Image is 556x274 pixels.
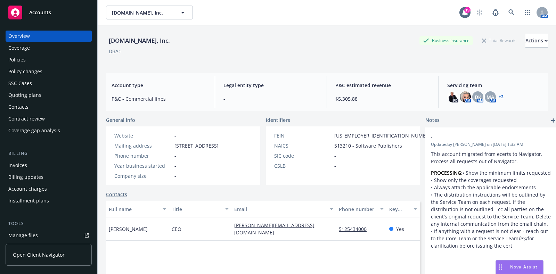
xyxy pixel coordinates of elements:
a: Manage files [6,230,92,241]
a: Switch app [521,6,534,19]
div: SSC Cases [8,78,32,89]
a: Search [505,6,518,19]
span: - [431,133,534,140]
a: Policy changes [6,66,92,77]
p: This account migrated from ecerts to Navigator. Process all requests out of Navigator. [431,150,552,165]
span: Nova Assist [510,264,538,270]
span: $5,305.88 [335,95,430,102]
div: Manage files [8,230,38,241]
a: Account charges [6,183,92,194]
div: FEIN [274,132,332,139]
div: Tools [6,220,92,227]
span: [DOMAIN_NAME], Inc. [112,9,172,16]
div: Business Insurance [419,36,473,45]
div: Contacts [8,101,28,113]
strong: PROCESSING: [431,169,463,176]
div: SIC code [274,152,332,159]
span: General info [106,116,135,124]
a: - [174,132,176,139]
a: Contract review [6,113,92,124]
a: Contacts [6,101,92,113]
div: Installment plans [8,195,49,206]
div: Total Rewards [479,36,520,45]
button: Email [231,201,336,217]
a: Accounts [6,3,92,22]
button: [DOMAIN_NAME], Inc. [106,6,193,19]
div: CSLB [274,162,332,169]
span: - [174,172,176,180]
p: • Show the minimum limits requested • Show only the coverages requested • Always attach the appli... [431,169,552,249]
img: photo [460,91,471,102]
a: Policies [6,54,92,65]
span: DK [475,93,481,101]
div: Coverage gap analysis [8,125,60,136]
span: Servicing team [447,82,542,89]
span: - [223,95,318,102]
img: photo [447,91,458,102]
div: Coverage [8,42,30,53]
a: Report a Bug [489,6,502,19]
a: Start snowing [473,6,486,19]
div: Invoices [8,160,27,171]
a: +2 [499,95,504,99]
span: [PERSON_NAME] [109,225,148,233]
div: Account charges [8,183,47,194]
span: CEO [172,225,181,233]
div: DBA: - [109,48,122,55]
div: Quoting plans [8,90,41,101]
button: Full name [106,201,169,217]
a: Installment plans [6,195,92,206]
div: Policy changes [8,66,42,77]
span: P&C estimated revenue [335,82,430,89]
span: - [174,162,176,169]
div: NAICS [274,142,332,149]
span: MA [486,93,494,101]
div: Policies [8,54,26,65]
button: Phone number [336,201,386,217]
span: [STREET_ADDRESS] [174,142,219,149]
span: - [334,162,336,169]
button: Nova Assist [496,260,543,274]
a: Overview [6,31,92,42]
div: Phone number [114,152,172,159]
button: Actions [525,34,548,48]
em: first [518,235,528,242]
span: Open Client Navigator [13,251,65,258]
span: - [174,152,176,159]
div: Actions [525,34,548,47]
a: Coverage gap analysis [6,125,92,136]
span: Updated by [PERSON_NAME] on [DATE] 1:33 AM [431,141,552,148]
div: Overview [8,31,30,42]
span: Identifiers [266,116,290,124]
span: - [334,152,336,159]
a: Coverage [6,42,92,53]
div: Company size [114,172,172,180]
div: Billing [6,150,92,157]
div: Email [234,206,326,213]
a: [PERSON_NAME][EMAIL_ADDRESS][DOMAIN_NAME] [234,222,314,236]
div: Mailing address [114,142,172,149]
div: Contract review [8,113,45,124]
a: Quoting plans [6,90,92,101]
span: Legal entity type [223,82,318,89]
div: Year business started [114,162,172,169]
span: 513210 - Software Publishers [334,142,402,149]
a: SSC Cases [6,78,92,89]
div: Title [172,206,221,213]
div: Drag to move [496,260,505,274]
a: Billing updates [6,172,92,183]
span: Yes [396,225,404,233]
a: 5125434000 [339,226,372,232]
div: Key contact [389,206,409,213]
div: Billing updates [8,172,43,183]
span: [US_EMPLOYER_IDENTIFICATION_NUMBER] [334,132,434,139]
span: P&C - Commercial lines [112,95,206,102]
div: [DOMAIN_NAME], Inc. [106,36,173,45]
a: Contacts [106,191,127,198]
button: Key contact [386,201,420,217]
div: Website [114,132,172,139]
span: Account type [112,82,206,89]
span: Notes [425,116,440,125]
a: Invoices [6,160,92,171]
button: Title [169,201,232,217]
